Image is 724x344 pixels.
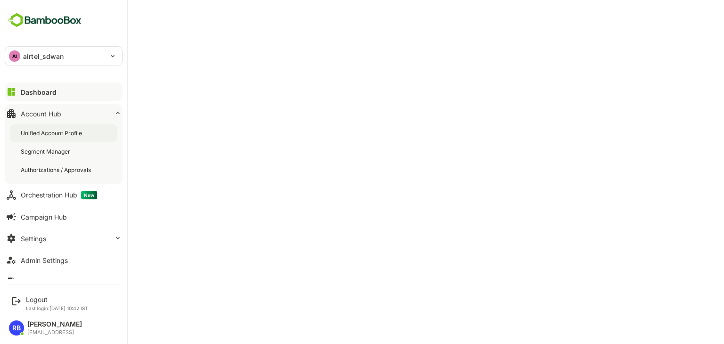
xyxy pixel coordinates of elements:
[27,329,82,336] div: [EMAIL_ADDRESS]
[21,256,68,264] div: Admin Settings
[5,251,123,270] button: Admin Settings
[23,51,64,61] p: airtel_sdwan
[21,129,84,137] div: Unified Account Profile
[21,110,61,118] div: Account Hub
[5,47,122,66] div: AIairtel_sdwan
[21,278,59,286] div: Data Upload
[21,88,57,96] div: Dashboard
[5,104,123,123] button: Account Hub
[5,207,123,226] button: Campaign Hub
[9,50,20,62] div: AI
[21,235,46,243] div: Settings
[5,82,123,101] button: Dashboard
[5,229,123,248] button: Settings
[21,213,67,221] div: Campaign Hub
[26,295,88,303] div: Logout
[21,147,72,156] div: Segment Manager
[21,191,97,199] div: Orchestration Hub
[81,191,97,199] span: New
[26,305,88,311] p: Last login: [DATE] 10:42 IST
[21,166,93,174] div: Authorizations / Approvals
[5,186,123,205] button: Orchestration HubNew
[5,11,84,29] img: BambooboxFullLogoMark.5f36c76dfaba33ec1ec1367b70bb1252.svg
[9,320,24,336] div: RB
[5,272,123,291] button: Data Upload
[27,320,82,328] div: [PERSON_NAME]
